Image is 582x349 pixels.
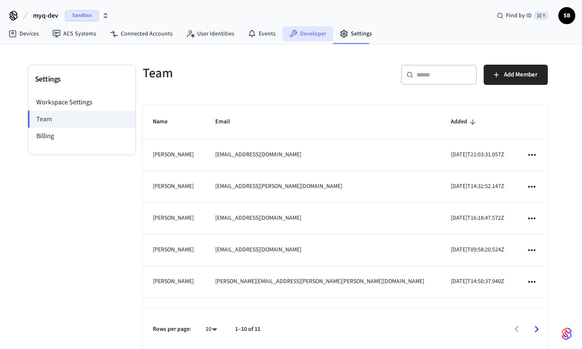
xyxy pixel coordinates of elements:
[282,26,333,41] a: Developer
[65,10,99,21] span: Sandbox
[441,139,517,171] td: [DATE]T21:03:31.057Z
[143,65,340,82] h5: Team
[28,128,135,145] li: Billing
[241,26,282,41] a: Events
[441,203,517,234] td: [DATE]T16:18:47.572Z
[441,234,517,266] td: [DATE]T09:58:20.524Z
[534,11,548,20] span: ⌘ K
[103,26,179,41] a: Connected Accounts
[506,11,532,20] span: Find by ID
[441,266,517,298] td: [DATE]T14:50:37.940Z
[143,171,206,203] td: [PERSON_NAME]
[201,323,222,335] div: 10
[153,325,191,334] p: Rows per page:
[205,203,440,234] td: [EMAIL_ADDRESS][DOMAIN_NAME]
[504,69,538,80] span: Add Member
[143,266,206,298] td: [PERSON_NAME]
[441,298,517,330] td: [DATE]T14:45:57.986Z
[143,203,206,234] td: [PERSON_NAME]
[205,298,440,330] td: [EMAIL_ADDRESS][PERSON_NAME][DOMAIN_NAME]
[28,111,135,128] li: Team
[490,8,555,23] div: Find by ID⌘ K
[559,8,574,23] span: SB
[484,65,548,85] button: Add Member
[153,115,179,128] span: Name
[28,94,135,111] li: Workspace Settings
[527,319,547,339] button: Go to next page
[562,327,572,341] img: SeamLogoGradient.69752ec5.svg
[451,115,478,128] span: Added
[2,26,46,41] a: Devices
[558,7,575,24] button: SB
[333,26,379,41] a: Settings
[143,234,206,266] td: [PERSON_NAME]
[215,115,241,128] span: Email
[441,171,517,203] td: [DATE]T14:32:52.147Z
[46,26,103,41] a: ACS Systems
[143,139,206,171] td: [PERSON_NAME]
[205,234,440,266] td: [EMAIL_ADDRESS][DOMAIN_NAME]
[143,298,206,330] td: [PERSON_NAME]
[179,26,241,41] a: User Identities
[205,266,440,298] td: [PERSON_NAME][EMAIL_ADDRESS][PERSON_NAME][PERSON_NAME][DOMAIN_NAME]
[205,171,440,203] td: [EMAIL_ADDRESS][PERSON_NAME][DOMAIN_NAME]
[205,139,440,171] td: [EMAIL_ADDRESS][DOMAIN_NAME]
[35,74,129,85] h3: Settings
[33,11,58,21] span: myq-dev
[235,325,260,334] p: 1–10 of 11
